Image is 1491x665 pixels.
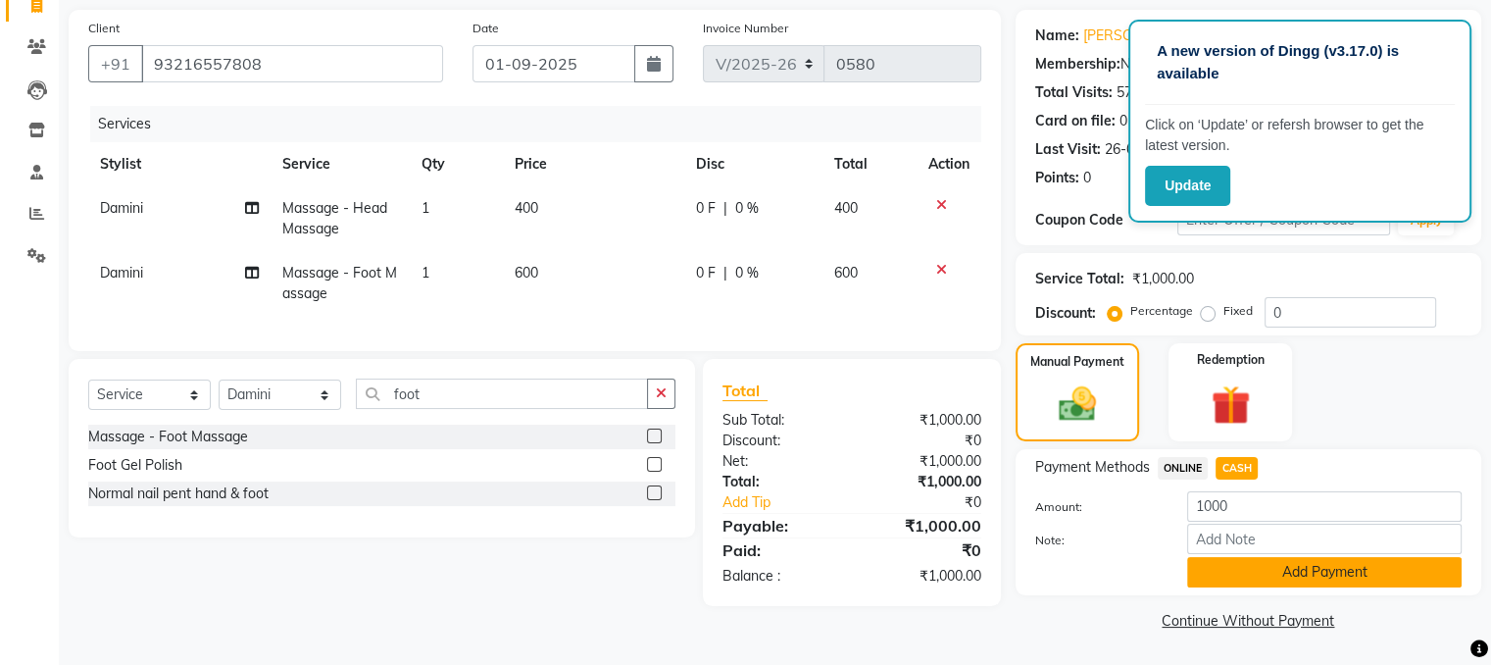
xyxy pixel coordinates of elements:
input: Add Note [1187,524,1462,554]
div: ₹0 [875,492,995,513]
span: 400 [515,199,538,217]
img: _cash.svg [1047,383,1108,426]
button: Update [1145,166,1230,206]
span: Total [722,381,768,401]
span: Massage - Head Massage [282,199,387,237]
span: 400 [834,199,858,217]
label: Date [472,20,499,37]
label: Amount: [1020,498,1172,516]
label: Fixed [1223,302,1253,320]
div: Balance : [708,566,852,587]
p: Click on ‘Update’ or refersh browser to get the latest version. [1145,115,1455,156]
span: Damini [100,264,143,281]
div: 26-08-2025 [1105,139,1179,160]
span: | [723,198,727,219]
div: Foot Gel Polish [88,455,182,476]
th: Stylist [88,142,271,186]
span: 1 [422,264,429,281]
div: Name: [1035,26,1079,46]
label: Invoice Number [703,20,788,37]
th: Qty [410,142,503,186]
span: 0 F [696,198,716,219]
div: Net: [708,451,852,472]
th: Disc [684,142,822,186]
th: Service [271,142,410,186]
a: [PERSON_NAME] [1083,26,1193,46]
div: Total: [708,472,852,492]
span: Damini [100,199,143,217]
div: Sub Total: [708,410,852,431]
label: Manual Payment [1030,353,1124,371]
div: ₹1,000.00 [852,451,996,472]
p: A new version of Dingg (v3.17.0) is available [1157,40,1443,84]
label: Percentage [1130,302,1193,320]
span: Payment Methods [1035,457,1150,478]
th: Action [917,142,981,186]
div: ₹1,000.00 [852,514,996,537]
span: 0 F [696,263,716,283]
div: Card on file: [1035,111,1116,131]
div: Last Visit: [1035,139,1101,160]
a: Continue Without Payment [1019,611,1477,632]
div: ₹0 [852,431,996,451]
span: 0 % [735,263,759,283]
div: Payable: [708,514,852,537]
div: Discount: [708,431,852,451]
span: | [723,263,727,283]
img: _gift.svg [1199,381,1263,430]
button: Add Payment [1187,557,1462,588]
div: 0 [1119,111,1127,131]
div: 0 [1083,168,1091,188]
button: +91 [88,45,143,82]
label: Redemption [1197,351,1265,369]
span: 600 [515,264,538,281]
span: 600 [834,264,858,281]
div: Massage - Foot Massage [88,427,248,447]
label: Note: [1020,532,1172,549]
div: ₹1,000.00 [852,566,996,587]
input: Amount [1187,491,1462,522]
span: 1 [422,199,429,217]
span: 0 % [735,198,759,219]
th: Price [503,142,684,186]
div: ₹1,000.00 [852,472,996,492]
div: ₹0 [852,538,996,562]
div: Discount: [1035,303,1096,324]
div: Coupon Code [1035,210,1177,230]
div: Total Visits: [1035,82,1113,103]
label: Client [88,20,120,37]
div: Service Total: [1035,269,1124,289]
div: Normal nail pent hand & foot [88,484,269,504]
a: Add Tip [708,492,875,513]
span: CASH [1216,457,1258,480]
input: Search or Scan [356,379,648,409]
span: Massage - Foot Massage [282,264,397,302]
span: ONLINE [1158,457,1209,480]
div: Membership: [1035,54,1120,75]
div: ₹1,000.00 [852,410,996,431]
div: Paid: [708,538,852,562]
input: Search by Name/Mobile/Email/Code [141,45,443,82]
div: 57 [1117,82,1132,103]
div: No Active Membership [1035,54,1462,75]
div: ₹1,000.00 [1132,269,1194,289]
div: Points: [1035,168,1079,188]
div: Services [90,106,996,142]
th: Total [822,142,917,186]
